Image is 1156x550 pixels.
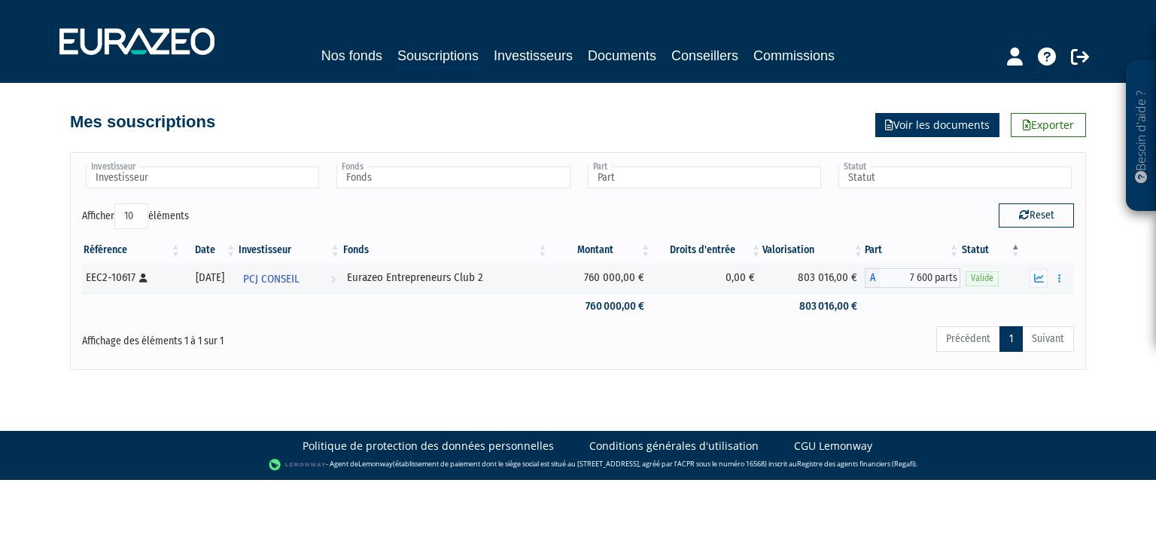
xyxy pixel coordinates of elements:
label: Afficher éléments [82,203,189,229]
td: 803 016,00 € [762,263,865,293]
h4: Mes souscriptions [70,113,215,131]
div: A - Eurazeo Entrepreneurs Club 2 [865,268,960,288]
a: Lemonway [358,459,393,469]
th: Statut : activer pour trier la colonne par ordre d&eacute;croissant [960,237,1022,263]
td: 760 000,00 € [549,263,652,293]
button: Reset [999,203,1074,228]
th: Référence : activer pour trier la colonne par ordre croissant [82,237,182,263]
div: [DATE] [187,270,232,286]
select: Afficheréléments [114,203,148,229]
a: Conseillers [671,45,738,66]
a: PCJ CONSEIL [237,263,341,293]
span: Valide [966,271,999,286]
span: A [865,268,880,288]
div: - Agent de (établissement de paiement dont le siège social est situé au [STREET_ADDRESS], agréé p... [15,457,1141,472]
th: Fonds: activer pour trier la colonne par ordre croissant [342,237,549,263]
p: Besoin d'aide ? [1133,69,1150,204]
a: Registre des agents financiers (Regafi) [797,459,916,469]
a: Souscriptions [397,45,479,69]
div: Affichage des éléments 1 à 1 sur 1 [82,325,482,349]
i: Voir l'investisseur [330,265,336,293]
td: 0,00 € [652,263,762,293]
a: Conditions générales d'utilisation [589,438,759,454]
a: Politique de protection des données personnelles [303,438,554,454]
img: 1732889491-logotype_eurazeo_blanc_rvb.png [59,28,214,55]
a: CGU Lemonway [794,438,872,454]
a: Investisseurs [494,45,573,66]
a: 1 [999,326,1023,352]
a: Documents [588,45,656,66]
a: Nos fonds [321,45,382,66]
th: Investisseur: activer pour trier la colonne par ordre croissant [237,237,341,263]
a: Voir les documents [875,113,999,137]
img: logo-lemonway.png [269,457,327,472]
th: Date: activer pour trier la colonne par ordre croissant [182,237,237,263]
div: EEC2-10617 [86,270,177,286]
a: Commissions [753,45,835,66]
th: Droits d'entrée: activer pour trier la colonne par ordre croissant [652,237,762,263]
th: Montant: activer pour trier la colonne par ordre croissant [549,237,652,263]
td: 760 000,00 € [549,293,652,319]
i: [Français] Personne physique [139,273,148,283]
span: 7 600 parts [880,268,960,288]
a: Exporter [1011,113,1086,137]
span: PCJ CONSEIL [243,265,300,293]
th: Valorisation: activer pour trier la colonne par ordre croissant [762,237,865,263]
th: Part: activer pour trier la colonne par ordre croissant [865,237,960,263]
td: 803 016,00 € [762,293,865,319]
div: Eurazeo Entrepreneurs Club 2 [347,270,544,286]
